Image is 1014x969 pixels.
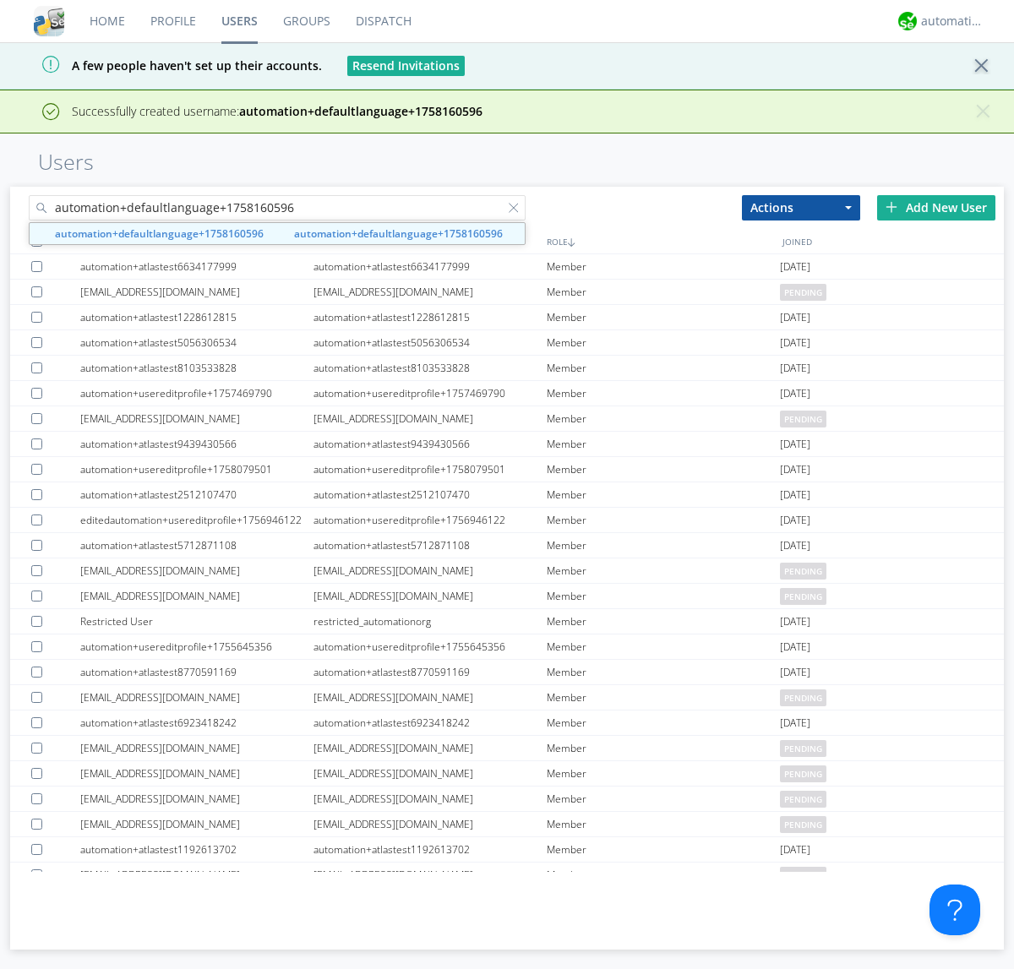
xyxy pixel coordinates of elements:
[780,457,810,482] span: [DATE]
[80,761,313,786] div: [EMAIL_ADDRESS][DOMAIN_NAME]
[10,457,1004,482] a: automation+usereditprofile+1758079501automation+usereditprofile+1758079501Member[DATE]
[239,103,482,119] strong: automation+defaultlanguage+1758160596
[10,482,1004,508] a: automation+atlastest2512107470automation+atlastest2512107470Member[DATE]
[80,710,313,735] div: automation+atlastest6923418242
[80,660,313,684] div: automation+atlastest8770591169
[780,710,810,736] span: [DATE]
[547,533,780,558] div: Member
[313,837,547,862] div: automation+atlastest1192613702
[80,584,313,608] div: [EMAIL_ADDRESS][DOMAIN_NAME]
[780,356,810,381] span: [DATE]
[547,609,780,634] div: Member
[80,254,313,279] div: automation+atlastest6634177999
[780,867,826,884] span: pending
[80,634,313,659] div: automation+usereditprofile+1755645356
[313,812,547,836] div: [EMAIL_ADDRESS][DOMAIN_NAME]
[80,558,313,583] div: [EMAIL_ADDRESS][DOMAIN_NAME]
[13,57,322,73] span: A few people haven't set up their accounts.
[313,558,547,583] div: [EMAIL_ADDRESS][DOMAIN_NAME]
[778,229,1014,253] div: JOINED
[80,533,313,558] div: automation+atlastest5712871108
[10,356,1004,381] a: automation+atlastest8103533828automation+atlastest8103533828Member[DATE]
[313,533,547,558] div: automation+atlastest5712871108
[313,482,547,507] div: automation+atlastest2512107470
[80,837,313,862] div: automation+atlastest1192613702
[780,381,810,406] span: [DATE]
[29,195,526,220] input: Search users
[547,432,780,456] div: Member
[80,736,313,760] div: [EMAIL_ADDRESS][DOMAIN_NAME]
[547,634,780,659] div: Member
[10,508,1004,533] a: editedautomation+usereditprofile+1756946122automation+usereditprofile+1756946122Member[DATE]
[877,195,995,220] div: Add New User
[886,201,897,213] img: plus.svg
[547,482,780,507] div: Member
[313,432,547,456] div: automation+atlastest9439430566
[80,280,313,304] div: [EMAIL_ADDRESS][DOMAIN_NAME]
[80,330,313,355] div: automation+atlastest5056306534
[10,736,1004,761] a: [EMAIL_ADDRESS][DOMAIN_NAME][EMAIL_ADDRESS][DOMAIN_NAME]Memberpending
[10,710,1004,736] a: automation+atlastest6923418242automation+atlastest6923418242Member[DATE]
[313,584,547,608] div: [EMAIL_ADDRESS][DOMAIN_NAME]
[80,812,313,836] div: [EMAIL_ADDRESS][DOMAIN_NAME]
[780,254,810,280] span: [DATE]
[547,837,780,862] div: Member
[547,558,780,583] div: Member
[10,406,1004,432] a: [EMAIL_ADDRESS][DOMAIN_NAME][EMAIL_ADDRESS][DOMAIN_NAME]Memberpending
[780,660,810,685] span: [DATE]
[780,563,826,580] span: pending
[547,305,780,329] div: Member
[313,254,547,279] div: automation+atlastest6634177999
[10,584,1004,609] a: [EMAIL_ADDRESS][DOMAIN_NAME][EMAIL_ADDRESS][DOMAIN_NAME]Memberpending
[547,508,780,532] div: Member
[55,226,264,241] strong: automation+defaultlanguage+1758160596
[542,229,778,253] div: ROLE
[313,330,547,355] div: automation+atlastest5056306534
[10,609,1004,634] a: Restricted Userrestricted_automationorgMember[DATE]
[929,885,980,935] iframe: Toggle Customer Support
[313,280,547,304] div: [EMAIL_ADDRESS][DOMAIN_NAME]
[313,381,547,406] div: automation+usereditprofile+1757469790
[547,330,780,355] div: Member
[313,736,547,760] div: [EMAIL_ADDRESS][DOMAIN_NAME]
[80,685,313,710] div: [EMAIL_ADDRESS][DOMAIN_NAME]
[313,406,547,431] div: [EMAIL_ADDRESS][DOMAIN_NAME]
[780,411,826,427] span: pending
[294,226,503,241] strong: automation+defaultlanguage+1758160596
[80,482,313,507] div: automation+atlastest2512107470
[10,280,1004,305] a: [EMAIL_ADDRESS][DOMAIN_NAME][EMAIL_ADDRESS][DOMAIN_NAME]Memberpending
[10,558,1004,584] a: [EMAIL_ADDRESS][DOMAIN_NAME][EMAIL_ADDRESS][DOMAIN_NAME]Memberpending
[10,685,1004,710] a: [EMAIL_ADDRESS][DOMAIN_NAME][EMAIL_ADDRESS][DOMAIN_NAME]Memberpending
[780,533,810,558] span: [DATE]
[313,305,547,329] div: automation+atlastest1228612815
[313,457,547,482] div: automation+usereditprofile+1758079501
[313,787,547,811] div: [EMAIL_ADDRESS][DOMAIN_NAME]
[547,356,780,380] div: Member
[10,305,1004,330] a: automation+atlastest1228612815automation+atlastest1228612815Member[DATE]
[10,863,1004,888] a: [EMAIL_ADDRESS][DOMAIN_NAME][EMAIL_ADDRESS][DOMAIN_NAME]Memberpending
[780,634,810,660] span: [DATE]
[547,457,780,482] div: Member
[547,660,780,684] div: Member
[80,457,313,482] div: automation+usereditprofile+1758079501
[313,660,547,684] div: automation+atlastest8770591169
[780,765,826,782] span: pending
[313,634,547,659] div: automation+usereditprofile+1755645356
[80,305,313,329] div: automation+atlastest1228612815
[80,381,313,406] div: automation+usereditprofile+1757469790
[780,305,810,330] span: [DATE]
[547,812,780,836] div: Member
[780,609,810,634] span: [DATE]
[780,837,810,863] span: [DATE]
[547,787,780,811] div: Member
[547,863,780,887] div: Member
[10,634,1004,660] a: automation+usereditprofile+1755645356automation+usereditprofile+1755645356Member[DATE]
[547,710,780,735] div: Member
[780,508,810,533] span: [DATE]
[547,685,780,710] div: Member
[10,787,1004,812] a: [EMAIL_ADDRESS][DOMAIN_NAME][EMAIL_ADDRESS][DOMAIN_NAME]Memberpending
[780,284,826,301] span: pending
[780,791,826,808] span: pending
[547,381,780,406] div: Member
[547,254,780,279] div: Member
